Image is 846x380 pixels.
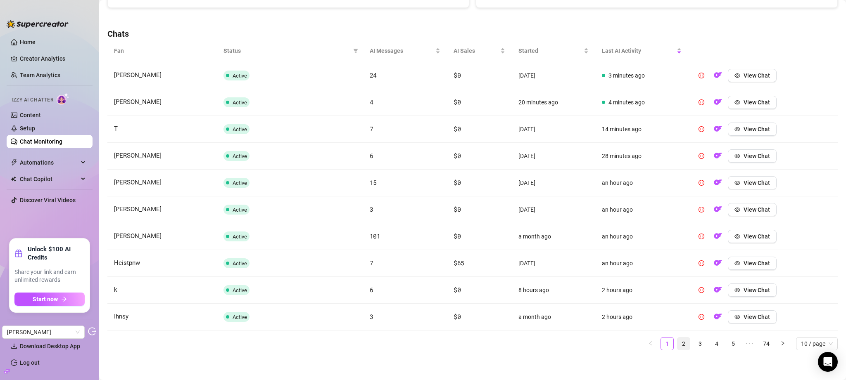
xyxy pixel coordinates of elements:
[710,337,723,350] li: 4
[352,45,360,57] span: filter
[454,46,499,55] span: AI Sales
[114,71,162,79] span: [PERSON_NAME]
[728,149,777,163] button: View Chat
[512,62,595,89] td: [DATE]
[20,52,86,65] a: Creator Analytics
[11,343,17,349] span: download
[699,126,704,132] span: pause-circle
[512,170,595,196] td: [DATE]
[114,125,118,132] span: T
[370,46,434,55] span: AI Messages
[711,69,725,82] button: OF
[370,286,373,294] span: 6
[454,71,461,79] span: $0
[728,257,777,270] button: View Chat
[11,176,16,182] img: Chat Copilot
[714,178,722,186] img: OF
[4,368,10,374] span: build
[699,207,704,212] span: pause-circle
[114,98,162,106] span: [PERSON_NAME]
[734,260,740,266] span: eye
[595,196,688,223] td: an hour ago
[711,315,725,322] a: OF
[512,40,595,62] th: Started
[12,96,53,104] span: Izzy AI Chatter
[88,327,96,335] span: logout
[233,234,247,240] span: Active
[512,196,595,223] td: [DATE]
[20,112,41,118] a: Content
[661,338,673,350] a: 1
[699,153,704,159] span: pause-circle
[714,205,722,213] img: OF
[7,20,69,28] img: logo-BBDzfeDw.svg
[734,207,740,212] span: eye
[370,232,380,240] span: 101
[454,286,461,294] span: $0
[353,48,358,53] span: filter
[711,235,725,241] a: OF
[699,314,704,320] span: pause-circle
[370,98,373,106] span: 4
[14,249,23,257] span: gift
[454,259,464,267] span: $65
[512,277,595,304] td: 8 hours ago
[454,151,461,160] span: $0
[512,89,595,116] td: 20 minutes ago
[454,178,461,186] span: $0
[114,205,162,213] span: [PERSON_NAME]
[734,314,740,320] span: eye
[363,40,447,62] th: AI Messages
[114,232,162,240] span: [PERSON_NAME]
[714,286,722,294] img: OF
[454,98,461,106] span: $0
[744,287,770,293] span: View Chat
[370,312,373,321] span: 3
[734,73,740,78] span: eye
[370,71,377,79] span: 24
[370,178,377,186] span: 15
[233,207,247,213] span: Active
[734,180,740,186] span: eye
[107,40,217,62] th: Fan
[223,46,350,55] span: Status
[595,40,688,62] th: Last AI Activity
[744,206,770,213] span: View Chat
[727,337,740,350] li: 5
[370,125,373,133] span: 7
[711,230,725,243] button: OF
[727,338,739,350] a: 5
[711,127,725,134] a: OF
[694,338,706,350] a: 3
[454,125,461,133] span: $0
[818,352,838,372] div: Open Intercom Messenger
[699,287,704,293] span: pause-circle
[454,205,461,213] span: $0
[728,203,777,216] button: View Chat
[711,283,725,297] button: OF
[743,337,756,350] li: Next 5 Pages
[734,287,740,293] span: eye
[644,337,657,350] li: Previous Page
[61,296,67,302] span: arrow-right
[14,293,85,306] button: Start nowarrow-right
[711,74,725,80] a: OF
[699,99,704,105] span: pause-circle
[728,310,777,323] button: View Chat
[734,126,740,132] span: eye
[512,143,595,170] td: [DATE]
[711,257,725,270] button: OF
[20,359,40,366] a: Log out
[595,170,688,196] td: an hour ago
[648,341,653,346] span: left
[518,46,582,55] span: Started
[711,203,725,216] button: OF
[512,223,595,250] td: a month ago
[711,310,725,323] button: OF
[728,230,777,243] button: View Chat
[233,99,247,106] span: Active
[114,179,162,186] span: [PERSON_NAME]
[114,286,117,293] span: k
[233,180,247,186] span: Active
[714,151,722,160] img: OF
